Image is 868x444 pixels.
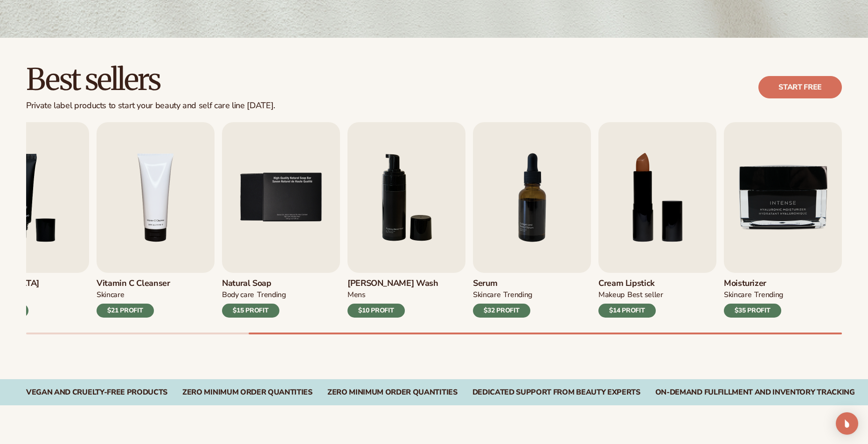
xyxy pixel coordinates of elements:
a: 6 / 9 [347,122,465,318]
a: Start free [758,76,842,98]
a: 7 / 9 [473,122,591,318]
h3: Natural Soap [222,278,286,289]
div: SKINCARE [724,290,751,300]
div: $10 PROFIT [347,304,405,318]
div: Open Intercom Messenger [836,412,858,435]
div: Vegan and Cruelty-Free Products [26,388,167,397]
h3: Moisturizer [724,278,783,289]
div: $21 PROFIT [97,304,154,318]
h3: Vitamin C Cleanser [97,278,170,289]
div: Zero Minimum Order QuantitieS [327,388,458,397]
div: $35 PROFIT [724,304,781,318]
div: Private label products to start your beauty and self care line [DATE]. [26,101,275,111]
div: mens [347,290,366,300]
h2: Best sellers [26,64,275,95]
div: TRENDING [257,290,285,300]
div: BODY Care [222,290,254,300]
div: BEST SELLER [627,290,663,300]
div: $15 PROFIT [222,304,279,318]
div: Skincare [97,290,124,300]
a: 8 / 9 [598,122,716,318]
a: 4 / 9 [97,122,215,318]
a: 9 / 9 [724,122,842,318]
div: SKINCARE [473,290,500,300]
h3: Cream Lipstick [598,278,663,289]
div: TRENDING [754,290,783,300]
h3: [PERSON_NAME] Wash [347,278,438,289]
div: Dedicated Support From Beauty Experts [472,388,640,397]
div: TRENDING [503,290,532,300]
a: 5 / 9 [222,122,340,318]
div: $32 PROFIT [473,304,530,318]
div: $14 PROFIT [598,304,656,318]
div: MAKEUP [598,290,625,300]
div: Zero Minimum Order QuantitieS [182,388,312,397]
h3: Serum [473,278,532,289]
div: On-Demand Fulfillment and Inventory Tracking [655,388,855,397]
